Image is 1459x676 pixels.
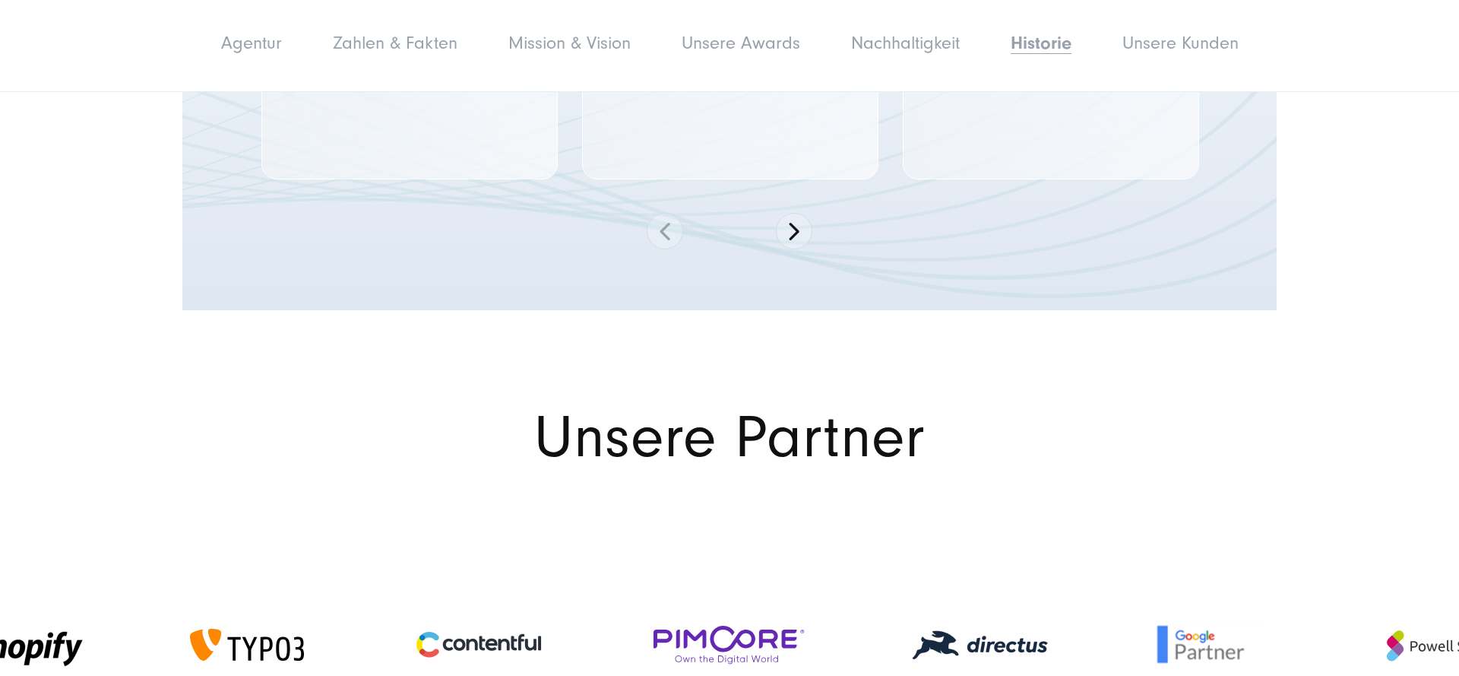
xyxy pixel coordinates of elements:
a: Zahlen & Fakten [333,33,457,53]
img: directus-logo-RGB [912,630,1049,660]
a: Mission & Vision [508,33,631,53]
a: Agentur [221,33,282,53]
a: Unsere Kunden [1122,33,1239,53]
a: Unsere Awards [682,33,800,53]
a: Historie [1011,33,1071,53]
a: Nachhaltigkeit [851,33,960,53]
img: typo3 [190,629,304,661]
img: google-partner-agentur-sunzinet-3_02 [1155,624,1269,666]
img: contentful-logo-RGB-claim [410,619,547,671]
h1: Unsere Partner [182,409,1277,467]
img: Pimcore [654,626,805,665]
